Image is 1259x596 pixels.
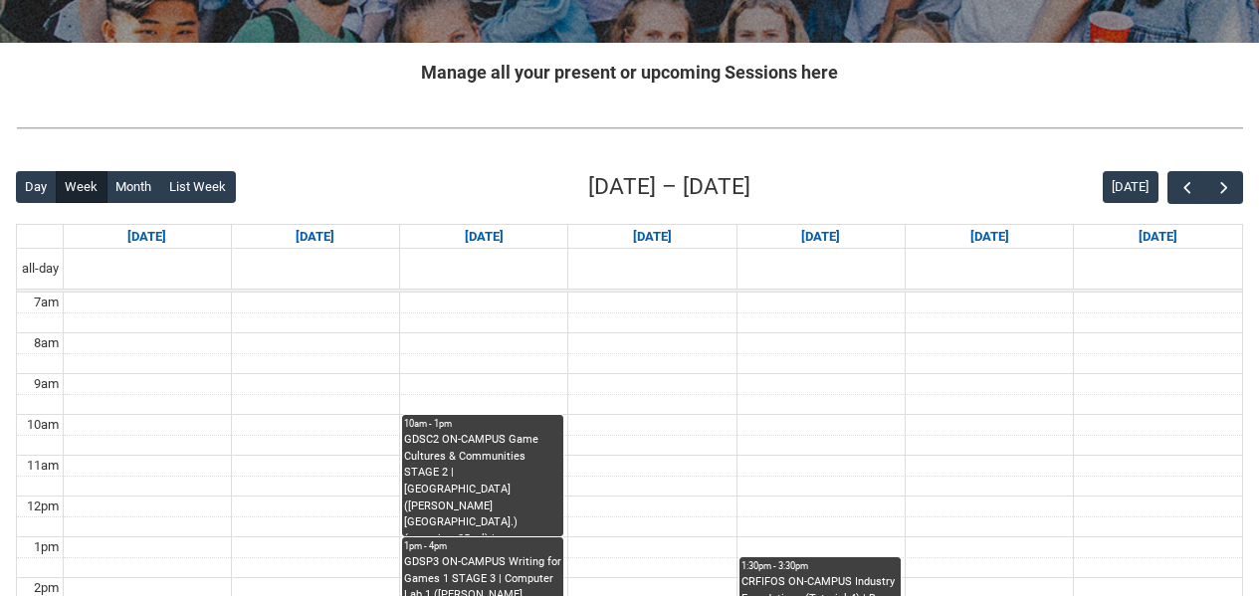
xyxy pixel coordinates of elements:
a: Go to September 14, 2025 [123,225,170,249]
a: Go to September 20, 2025 [1135,225,1181,249]
button: Month [106,171,161,203]
div: 7am [30,293,63,312]
img: REDU_GREY_LINE [16,117,1243,138]
div: GDSC2 ON-CAMPUS Game Cultures & Communities STAGE 2 | [GEOGRAPHIC_DATA] ([PERSON_NAME][GEOGRAPHIC... [404,432,561,535]
button: Next Week [1205,171,1243,204]
a: Go to September 19, 2025 [966,225,1013,249]
button: Week [56,171,107,203]
a: Go to September 17, 2025 [629,225,676,249]
div: 1pm - 4pm [404,539,561,553]
a: Go to September 15, 2025 [292,225,338,249]
h2: [DATE] – [DATE] [588,170,750,204]
div: 1:30pm - 3:30pm [741,559,899,573]
div: 9am [30,374,63,394]
a: Go to September 18, 2025 [797,225,844,249]
span: all-day [18,259,63,279]
a: Go to September 16, 2025 [461,225,508,249]
div: 11am [23,456,63,476]
div: 10am [23,415,63,435]
button: Day [16,171,57,203]
button: List Week [160,171,236,203]
button: Previous Week [1167,171,1205,204]
h2: Manage all your present or upcoming Sessions here [16,59,1243,86]
div: 1pm [30,537,63,557]
div: 12pm [23,497,63,516]
div: 10am - 1pm [404,417,561,431]
div: 8am [30,333,63,353]
button: [DATE] [1103,171,1158,203]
